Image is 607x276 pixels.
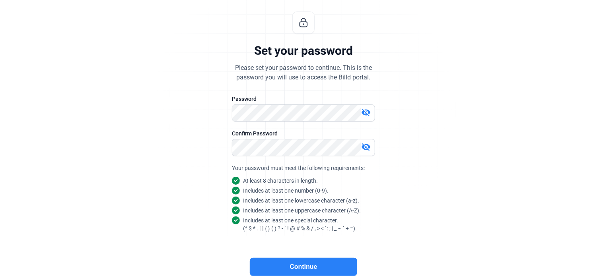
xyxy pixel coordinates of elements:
snap: Includes at least one uppercase character (A-Z). [243,207,361,214]
mat-icon: visibility_off [361,108,371,117]
mat-icon: visibility_off [361,142,371,152]
div: Confirm Password [232,129,375,137]
div: Please set your password to continue. This is the password you will use to access the Billd portal. [235,63,372,82]
div: Your password must meet the following requirements: [232,164,375,172]
snap: At least 8 characters in length. [243,177,318,185]
button: Continue [250,258,357,276]
snap: Includes at least one special character. (^ $ * . [ ] { } ( ) ? - " ! @ # % & / , > < ' : ; | _ ~... [243,216,357,232]
div: Set your password [254,43,353,58]
snap: Includes at least one lowercase character (a-z). [243,197,359,205]
snap: Includes at least one number (0-9). [243,187,329,195]
div: Password [232,95,375,103]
